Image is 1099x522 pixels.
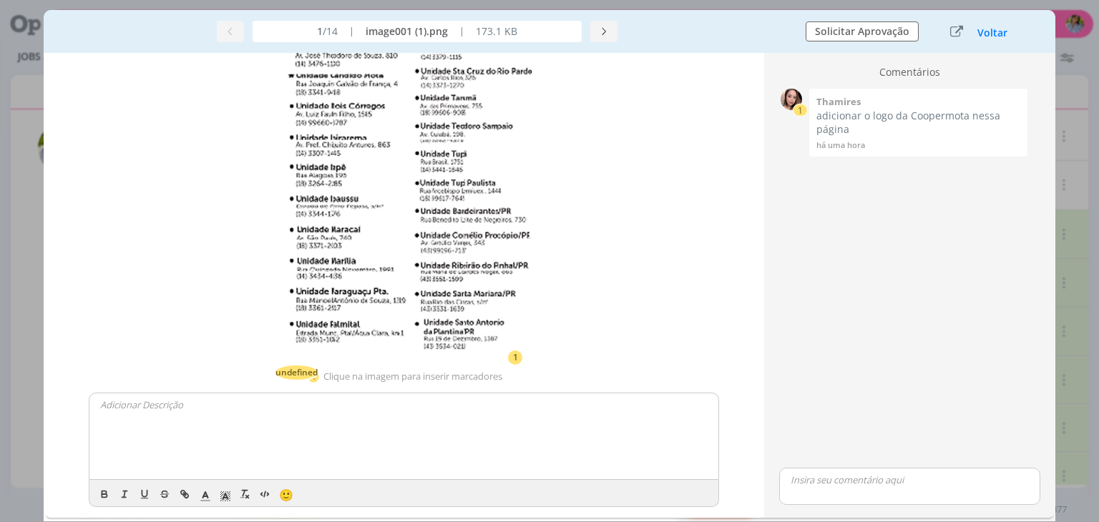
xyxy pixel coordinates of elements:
p: adicionar o logo da Coopermota nessa página [816,109,1020,135]
sup: 1 [793,104,808,117]
div: Clique na imagem para inserir marcadores [323,370,502,384]
button: 🙂 [275,486,295,503]
span: Cor de Fundo [215,486,235,503]
span: Cor do Texto [195,486,215,503]
div: 1 [513,351,518,364]
div: Comentários [773,64,1046,85]
span: 🙂 [279,487,293,503]
div: undefined [275,366,318,379]
div: dialog [44,10,1055,521]
b: Thamires [816,95,861,108]
span: há uma hora [816,139,865,150]
img: T [781,89,802,110]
